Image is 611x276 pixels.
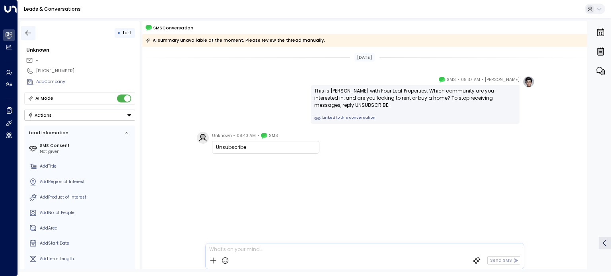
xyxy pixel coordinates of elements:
button: Actions [24,110,135,121]
div: AI Mode [35,95,53,102]
span: - [36,58,38,64]
div: • [118,27,121,38]
div: AddTitle [40,163,133,170]
span: • [457,76,459,84]
label: SMS Consent [40,143,133,149]
div: AddStart Date [40,240,133,247]
span: SMS [269,132,278,140]
div: Button group with a nested menu [24,110,135,121]
span: • [482,76,484,84]
div: AddRegion of Interest [40,179,133,185]
span: SMS Conversation [153,25,193,31]
div: AddArea [40,225,133,232]
div: AddNo. of People [40,210,133,216]
span: • [233,132,235,140]
div: [PHONE_NUMBER] [36,68,135,74]
span: 08:40 AM [237,132,256,140]
div: Actions [28,112,52,118]
span: 08:37 AM [461,76,480,84]
div: Unsubscribe [216,144,315,151]
a: Leads & Conversations [24,6,81,12]
div: Unknown [26,46,135,54]
span: SMS [447,76,456,84]
span: Unknown [212,132,232,140]
div: Not given [40,149,133,155]
div: AI summary unavailable at the moment. Please review the thread manually. [146,37,325,44]
a: Linked to this conversation [314,115,516,122]
div: AddTerm Length [40,256,133,262]
div: AddProduct of Interest [40,194,133,201]
span: • [257,132,259,140]
div: AddCompany [36,79,135,85]
span: [PERSON_NAME] [485,76,520,84]
div: Lead Information [27,130,68,136]
div: This is [PERSON_NAME] with Four Leaf Properties. Which community are you interested in, and are y... [314,87,516,109]
img: profile-logo.png [523,76,535,88]
div: [DATE] [354,53,375,62]
span: Lost [123,30,131,36]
